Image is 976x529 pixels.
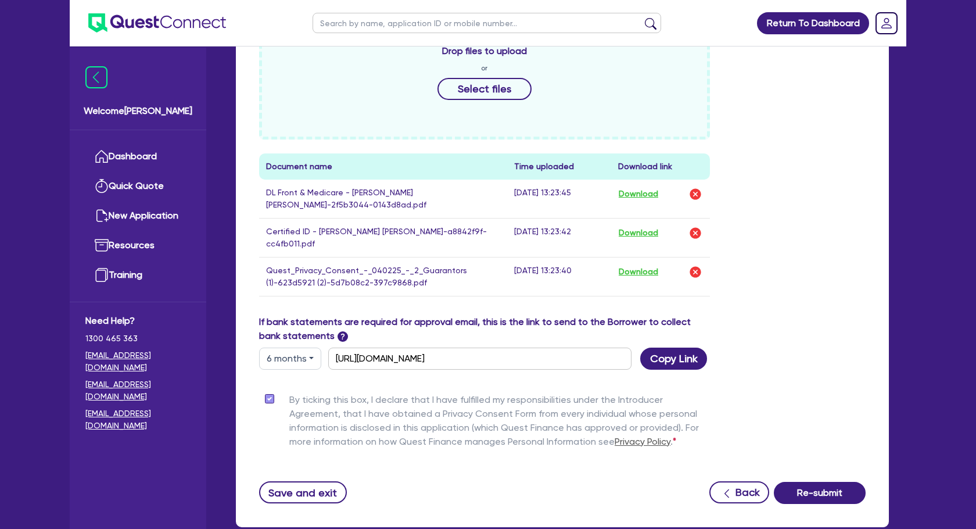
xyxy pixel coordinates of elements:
label: If bank statements are required for approval email, this is the link to send to the Borrower to c... [259,315,710,343]
span: Welcome [PERSON_NAME] [84,104,192,118]
a: Dashboard [85,142,191,171]
th: Download link [611,153,710,180]
a: Quick Quote [85,171,191,201]
img: new-application [95,209,109,223]
button: Copy Link [640,348,707,370]
span: Drop files to upload [442,44,527,58]
th: Document name [259,153,507,180]
img: delete-icon [688,226,702,240]
a: Resources [85,231,191,260]
td: DL Front & Medicare - [PERSON_NAME] [PERSON_NAME]-2f5b3044-0143d8ad.pdf [259,180,507,219]
button: Download [618,187,659,202]
button: Download [618,226,659,241]
span: or [481,63,487,73]
button: Download [618,264,659,280]
span: ? [338,331,348,342]
a: [EMAIL_ADDRESS][DOMAIN_NAME] [85,378,191,403]
img: icon-menu-close [85,66,107,88]
button: Back [709,481,769,503]
a: Privacy Policy [615,436,670,447]
a: New Application [85,201,191,231]
img: delete-icon [688,265,702,279]
a: Dropdown toggle [871,8,902,38]
td: [DATE] 13:23:40 [507,257,611,296]
button: Dropdown toggle [259,348,321,370]
td: Certified ID - [PERSON_NAME] [PERSON_NAME]-a8842f9f-cc4fb011.pdf [259,218,507,257]
span: Need Help? [85,314,191,328]
button: Re-submit [774,482,866,504]
a: [EMAIL_ADDRESS][DOMAIN_NAME] [85,408,191,432]
span: 1300 465 363 [85,333,191,345]
td: Quest_Privacy_Consent_-_040225_-_2_Guarantors (1)-623d5921 (2)-5d7b08c2-397c9868.pdf [259,257,507,296]
button: Select files [437,78,532,100]
a: Return To Dashboard [757,12,869,34]
label: By ticking this box, I declare that I have fulfilled my responsibilities under the Introducer Agr... [289,393,710,453]
a: Training [85,260,191,290]
img: training [95,268,109,282]
img: quick-quote [95,179,109,193]
th: Time uploaded [507,153,611,180]
td: [DATE] 13:23:45 [507,180,611,219]
button: Save and exit [259,481,347,503]
img: resources [95,238,109,252]
img: delete-icon [688,187,702,201]
a: [EMAIL_ADDRESS][DOMAIN_NAME] [85,349,191,374]
img: quest-connect-logo-blue [88,13,226,33]
td: [DATE] 13:23:42 [507,218,611,257]
input: Search by name, application ID or mobile number... [313,13,661,33]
